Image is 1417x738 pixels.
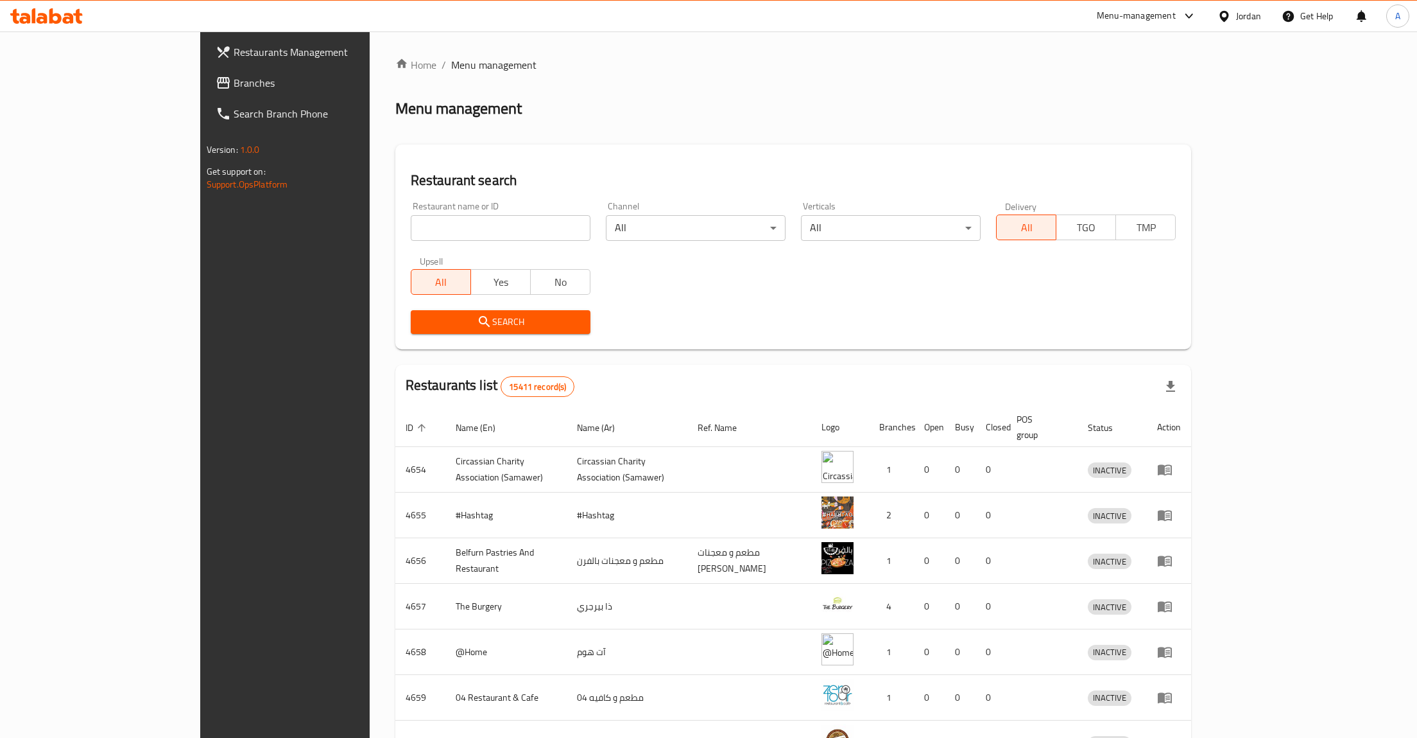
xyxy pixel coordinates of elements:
td: 2 [869,493,914,538]
td: #Hashtag [445,493,567,538]
td: ​Circassian ​Charity ​Association​ (Samawer) [567,447,688,493]
button: Search [411,310,590,334]
span: INACTIVE [1088,645,1131,660]
td: ​Circassian ​Charity ​Association​ (Samawer) [445,447,567,493]
h2: Menu management [395,98,522,119]
span: All [417,273,466,292]
button: TMP [1115,215,1176,240]
td: 0 [975,493,1006,538]
span: ID [406,420,430,435]
span: A [1395,9,1400,23]
td: 0 [914,675,945,721]
span: Search Branch Phone [234,106,427,121]
span: INACTIVE [1088,600,1131,615]
span: All [1002,218,1051,237]
span: Ref. Name [698,420,753,435]
img: @Home [821,633,854,665]
th: Logo [811,408,869,447]
button: All [411,269,471,295]
th: Action [1147,408,1191,447]
div: Menu [1157,599,1181,614]
td: مطعم و كافيه 04 [567,675,688,721]
button: TGO [1056,215,1116,240]
td: Belfurn Pastries And Restaurant [445,538,567,584]
div: Menu [1157,462,1181,477]
input: Search for restaurant name or ID.. [411,215,590,241]
td: 0 [914,538,945,584]
td: 0 [914,493,945,538]
td: 0 [945,584,975,629]
td: 04 Restaurant & Cafe [445,675,567,721]
span: 15411 record(s) [501,381,574,393]
img: #Hashtag [821,496,854,529]
span: TGO [1061,218,1111,237]
span: Status [1088,420,1129,435]
td: #Hashtag [567,493,688,538]
th: Closed [975,408,1006,447]
img: The Burgery [821,588,854,620]
span: INACTIVE [1088,463,1131,478]
li: / [442,57,446,73]
span: No [536,273,585,292]
img: ​Circassian ​Charity ​Association​ (Samawer) [821,451,854,483]
a: Branches [205,67,437,98]
div: All [606,215,786,241]
td: ذا بيرجري [567,584,688,629]
th: Branches [869,408,914,447]
span: Version: [207,141,238,158]
span: Menu management [451,57,537,73]
div: Menu [1157,553,1181,568]
img: Belfurn Pastries And Restaurant [821,542,854,574]
span: Yes [476,273,526,292]
span: Name (En) [456,420,512,435]
span: INACTIVE [1088,554,1131,569]
label: Delivery [1005,202,1037,211]
span: Search [421,314,580,330]
div: Menu-management [1097,8,1176,24]
td: 0 [975,447,1006,493]
div: All [801,215,981,241]
div: Menu [1157,690,1181,705]
td: @Home [445,629,567,675]
div: INACTIVE [1088,554,1131,569]
span: 1.0.0 [240,141,260,158]
th: Open [914,408,945,447]
label: Upsell [420,256,443,265]
td: 0 [945,493,975,538]
a: Support.OpsPlatform [207,176,288,193]
td: 0 [975,629,1006,675]
button: Yes [470,269,531,295]
td: 0 [975,584,1006,629]
td: 1 [869,447,914,493]
span: Branches [234,75,427,91]
span: INACTIVE [1088,509,1131,523]
div: INACTIVE [1088,645,1131,660]
div: Total records count [501,376,574,397]
td: مطعم و معجنات [PERSON_NAME] [687,538,811,584]
td: 1 [869,675,914,721]
td: 1 [869,538,914,584]
td: The Burgery [445,584,567,629]
td: 0 [945,538,975,584]
td: 4 [869,584,914,629]
a: Search Branch Phone [205,98,437,129]
span: Restaurants Management [234,44,427,60]
span: Name (Ar) [577,420,631,435]
nav: breadcrumb [395,57,1192,73]
td: 0 [945,447,975,493]
h2: Restaurant search [411,171,1176,190]
td: 0 [914,584,945,629]
div: Menu [1157,644,1181,660]
div: Export file [1155,371,1186,402]
img: 04 Restaurant & Cafe [821,679,854,711]
span: TMP [1121,218,1171,237]
div: Menu [1157,507,1181,523]
span: Get support on: [207,163,266,180]
td: 0 [945,675,975,721]
span: INACTIVE [1088,690,1131,705]
td: مطعم و معجنات بالفرن [567,538,688,584]
button: All [996,215,1056,240]
div: Jordan [1236,9,1261,23]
